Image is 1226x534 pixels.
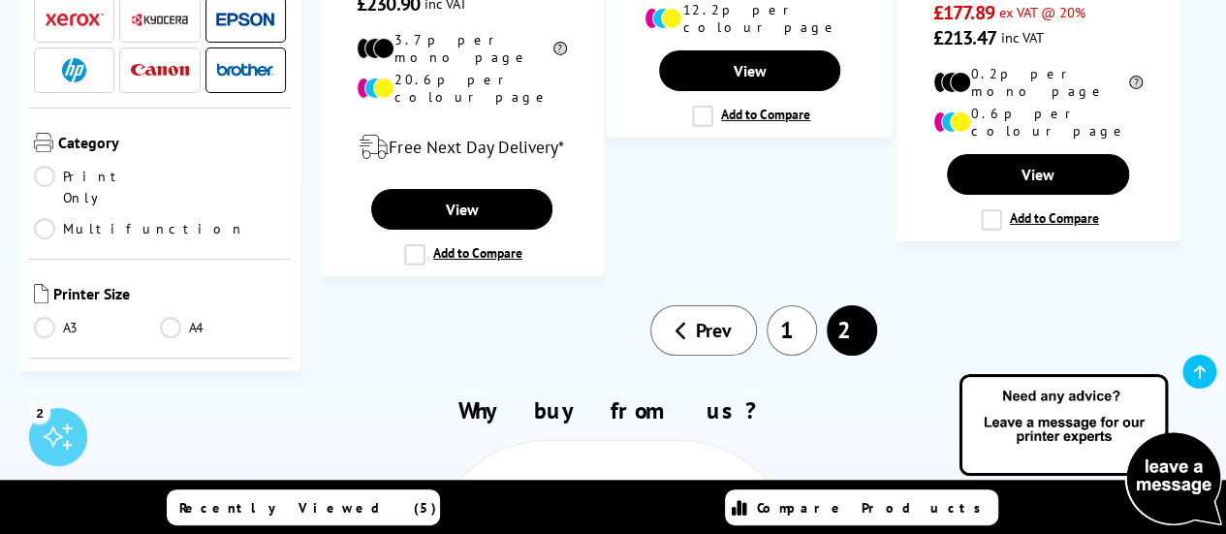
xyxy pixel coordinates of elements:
[371,189,552,230] a: View
[1001,28,1044,47] span: inc VAT
[933,65,1144,100] li: 0.2p per mono page
[167,489,440,525] a: Recently Viewed (5)
[34,166,160,208] a: Print Only
[947,154,1128,195] a: View
[330,120,593,174] div: modal_delivery
[62,58,86,82] img: HP
[644,1,855,36] li: 12.2p per colour page
[131,8,189,32] a: Kyocera
[404,244,522,266] label: Add to Compare
[216,8,274,32] a: Epson
[933,105,1144,140] li: 0.6p per colour page
[29,401,50,423] div: 2
[650,305,757,356] a: Prev
[216,13,274,27] img: Epson
[216,63,274,77] img: Brother
[160,317,286,338] a: A4
[692,106,810,127] label: Add to Compare
[37,395,1189,425] h2: Why buy from us?
[357,31,567,66] li: 3.7p per mono page
[131,13,189,27] img: Kyocera
[357,71,567,106] li: 20.6p per colour page
[725,489,998,525] a: Compare Products
[34,133,53,152] img: Category
[131,58,189,82] a: Canon
[46,8,104,32] a: Xerox
[933,25,996,50] span: £213.47
[58,133,286,156] span: Category
[46,13,104,26] img: Xerox
[216,58,274,82] a: Brother
[696,318,732,343] span: Prev
[999,3,1085,21] span: ex VAT @ 20%
[179,499,437,517] span: Recently Viewed (5)
[34,317,160,338] a: A3
[34,284,48,303] img: Printer Size
[131,64,189,77] img: Canon
[757,499,991,517] span: Compare Products
[659,50,840,91] a: View
[981,209,1099,231] label: Add to Compare
[34,218,245,239] a: Multifunction
[46,58,104,82] a: HP
[767,305,817,356] a: 1
[955,371,1226,530] img: Open Live Chat window
[53,284,286,307] span: Printer Size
